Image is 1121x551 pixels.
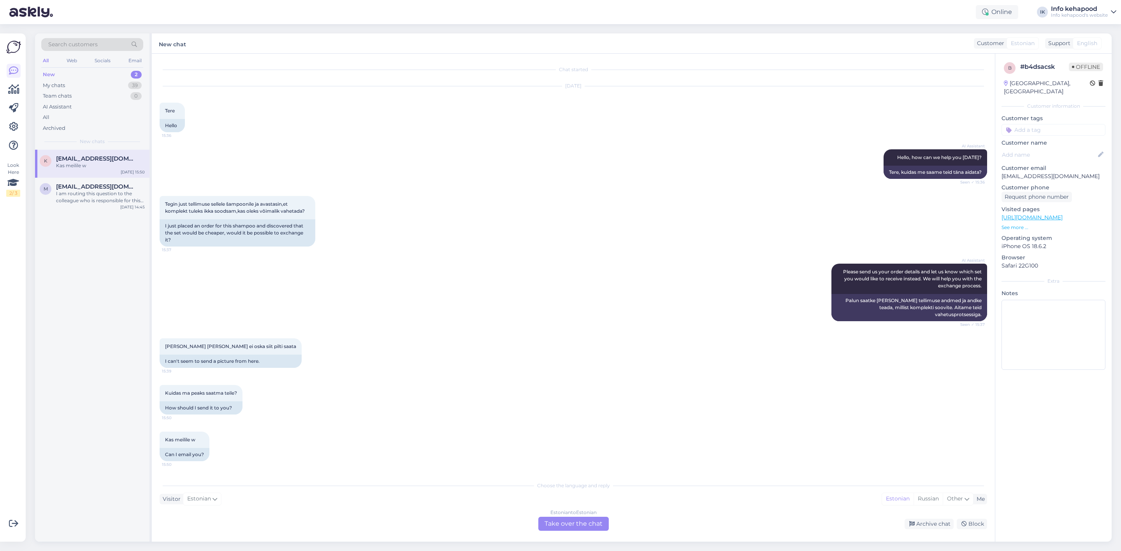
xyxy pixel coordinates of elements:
span: 15:39 [162,368,191,374]
span: AI Assistant [956,257,985,263]
a: [URL][DOMAIN_NAME] [1002,214,1063,221]
span: Other [947,495,963,502]
span: Estonian [187,495,211,503]
div: Request phone number [1002,192,1072,202]
div: [DATE] 14:45 [120,204,145,210]
div: [DATE] [160,82,987,89]
p: Notes [1002,289,1105,297]
span: Please send us your order details and let us know which set you would like to receive instead. We... [843,269,983,289]
div: Me [973,495,985,503]
div: Team chats [43,92,72,100]
div: Palun saatke [PERSON_NAME] tellimuse andmed ja andke teada, millist komplekti soovite. Aitame tei... [831,294,987,321]
p: Operating system [1002,234,1105,242]
div: Customer [974,39,1004,47]
div: I can't seem to send a picture from here. [160,355,302,368]
div: Look Here [6,162,20,197]
div: IK [1037,7,1048,17]
span: 15:50 [162,462,191,467]
span: English [1077,39,1097,47]
div: Support [1045,39,1070,47]
span: Tegin just tellimuse sellele šampoonile ja avastasin,et komplekt tuleks ikka soodsam,kas oleks võ... [165,201,305,214]
div: Info kehapood's website [1051,12,1108,18]
label: New chat [159,38,186,49]
div: 2 [131,71,142,79]
div: How should I send it to you? [160,401,242,415]
span: Hello, how can we help you [DATE]? [897,154,982,160]
span: Seen ✓ 15:36 [956,179,985,185]
span: Estonian [1011,39,1035,47]
p: Customer phone [1002,184,1105,192]
a: Info kehapoodInfo kehapood's website [1051,6,1116,18]
img: Askly Logo [6,40,21,54]
div: Block [957,519,987,529]
div: Customer information [1002,103,1105,110]
span: New chats [80,138,105,145]
span: 15:36 [162,133,191,138]
span: b [1008,65,1012,71]
p: Customer name [1002,139,1105,147]
span: Kuidas ma peaks saatma teile? [165,390,237,396]
p: [EMAIL_ADDRESS][DOMAIN_NAME] [1002,172,1105,180]
div: New [43,71,55,79]
div: All [43,114,49,121]
p: Customer tags [1002,114,1105,122]
span: [PERSON_NAME] [PERSON_NAME] ei oska siit pilti saata [165,343,296,349]
span: 15:37 [162,247,191,253]
div: Kas meilile w [56,162,145,169]
div: Online [976,5,1018,19]
div: Visitor [160,495,181,503]
span: Seen ✓ 15:37 [956,322,985,327]
div: Estonian to Estonian [550,509,597,516]
div: Info kehapood [1051,6,1108,12]
p: Browser [1002,254,1105,262]
span: AI Assistant [956,143,985,149]
div: Socials [93,56,112,66]
div: All [41,56,50,66]
div: [GEOGRAPHIC_DATA], [GEOGRAPHIC_DATA] [1004,79,1090,96]
p: Customer email [1002,164,1105,172]
div: Archived [43,124,65,132]
span: mariliis8@icloud.com [56,183,137,190]
p: iPhone OS 18.6.2 [1002,242,1105,250]
div: 2 / 3 [6,190,20,197]
div: I just placed an order for this shampoo and discovered that the set would be cheaper, would it be... [160,219,315,247]
div: AI Assistant [43,103,72,111]
div: Extra [1002,278,1105,285]
div: Chat started [160,66,987,73]
div: Web [65,56,79,66]
div: 39 [128,82,142,89]
span: Kas meilile w [165,437,195,443]
span: Tere [165,108,175,114]
p: Visited pages [1002,205,1105,213]
div: Take over the chat [538,517,609,531]
div: # b4dsacsk [1020,62,1069,72]
span: K [44,158,47,164]
div: My chats [43,82,65,89]
div: Hello [160,119,185,132]
p: See more ... [1002,224,1105,231]
span: Kaire.greenber@iclou.com [56,155,137,162]
span: Offline [1069,63,1103,71]
div: 0 [130,92,142,100]
div: Russian [914,493,943,505]
div: Tere, kuidas me saame teid täna aidata? [884,166,987,179]
span: 15:50 [162,415,191,421]
div: Email [127,56,143,66]
input: Add a tag [1002,124,1105,136]
div: Can I email you? [160,448,209,461]
div: Archive chat [905,519,954,529]
div: [DATE] 15:50 [121,169,145,175]
input: Add name [1002,150,1096,159]
div: I am routing this question to the colleague who is responsible for this topic. The reply might ta... [56,190,145,204]
p: Safari 22G100 [1002,262,1105,270]
div: Estonian [882,493,914,505]
span: m [44,186,48,192]
span: Search customers [48,40,98,49]
div: Choose the language and reply [160,482,987,489]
